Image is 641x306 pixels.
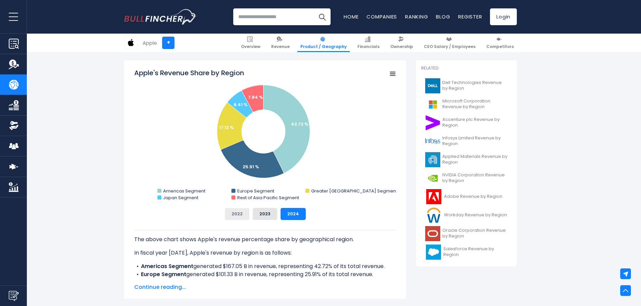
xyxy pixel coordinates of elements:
span: Financials [357,44,380,49]
a: CEO Salary / Employees [421,34,479,52]
img: CRM logo [425,245,441,260]
a: Workday Revenue by Region [421,206,512,224]
text: 7.84 % [248,94,263,100]
div: Apple [143,39,157,47]
img: INFY logo [425,134,440,149]
text: Japan Segment [163,194,198,201]
span: Microsoft Corporation Revenue by Region [442,98,508,110]
span: Oracle Corporation Revenue by Region [442,228,508,239]
a: Ownership [387,34,416,52]
p: The above chart shows Apple's revenue percentage share by geographical region. [134,235,396,244]
text: 25.91 % [243,164,259,170]
a: Dell Technologies Revenue by Region [421,77,512,95]
li: generated $101.33 B in revenue, representing 25.91% of its total revenue. [134,270,396,278]
text: Europe Segment [237,188,274,194]
span: Product / Geography [300,44,347,49]
span: Accenture plc Revenue by Region [442,117,508,128]
a: Companies [366,13,397,20]
a: Microsoft Corporation Revenue by Region [421,95,512,114]
a: Salesforce Revenue by Region [421,243,512,261]
a: Go to homepage [124,9,196,25]
span: Dell Technologies Revenue by Region [442,80,508,91]
text: 42.72 % [291,121,308,127]
img: WDAY logo [425,208,442,223]
img: ORCL logo [425,226,440,241]
img: AMAT logo [425,152,440,167]
a: NVIDIA Corporation Revenue by Region [421,169,512,187]
a: Blog [436,13,450,20]
text: Americas Segment [163,188,205,194]
a: Register [458,13,482,20]
a: Login [490,8,517,25]
tspan: Apple's Revenue Share by Region [134,68,244,78]
span: Revenue [271,44,290,49]
span: Continue reading... [134,283,396,291]
span: Competitors [486,44,514,49]
button: 2022 [225,208,249,220]
span: Infosys Limited Revenue by Region [442,135,508,147]
b: Greater [GEOGRAPHIC_DATA] Segment [141,278,250,286]
b: Europe Segment [141,270,186,278]
img: ACN logo [425,115,440,130]
span: Applied Materials Revenue by Region [442,154,508,165]
span: Ownership [390,44,413,49]
svg: Apple's Revenue Share by Region [134,68,396,203]
a: Infosys Limited Revenue by Region [421,132,512,150]
text: 17.12 % [219,124,234,131]
text: 6.41 % [234,101,248,108]
span: CEO Salary / Employees [424,44,476,49]
img: AAPL logo [125,36,137,49]
span: Workday Revenue by Region [444,212,507,218]
img: Ownership [9,121,19,131]
a: Home [344,13,358,20]
img: NVDA logo [425,171,440,186]
span: NVIDIA Corporation Revenue by Region [442,172,508,184]
a: Ranking [405,13,428,20]
p: Related [421,65,512,71]
p: In fiscal year [DATE], Apple's revenue by region is as follows: [134,249,396,257]
a: Overview [238,34,263,52]
a: Product / Geography [297,34,350,52]
a: Applied Materials Revenue by Region [421,150,512,169]
img: Bullfincher logo [124,9,197,25]
a: Accenture plc Revenue by Region [421,114,512,132]
span: Salesforce Revenue by Region [443,246,508,258]
span: Adobe Revenue by Region [444,194,502,200]
a: + [162,37,175,49]
img: DELL logo [425,78,440,93]
text: Rest of Asia Pacific Segment [237,194,299,201]
b: Americas Segment [141,262,193,270]
text: Greater [GEOGRAPHIC_DATA] Segment [311,188,397,194]
a: Revenue [268,34,293,52]
a: Adobe Revenue by Region [421,187,512,206]
img: ADBE logo [425,189,442,204]
button: Search [314,8,331,25]
span: Overview [241,44,260,49]
button: 2023 [253,208,277,220]
img: MSFT logo [425,97,440,112]
a: Financials [354,34,383,52]
li: generated $167.05 B in revenue, representing 42.72% of its total revenue. [134,262,396,270]
button: 2024 [281,208,306,220]
a: Oracle Corporation Revenue by Region [421,224,512,243]
a: Competitors [483,34,517,52]
li: generated $66.95 B in revenue, representing 17.12% of its total revenue. [134,278,396,295]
